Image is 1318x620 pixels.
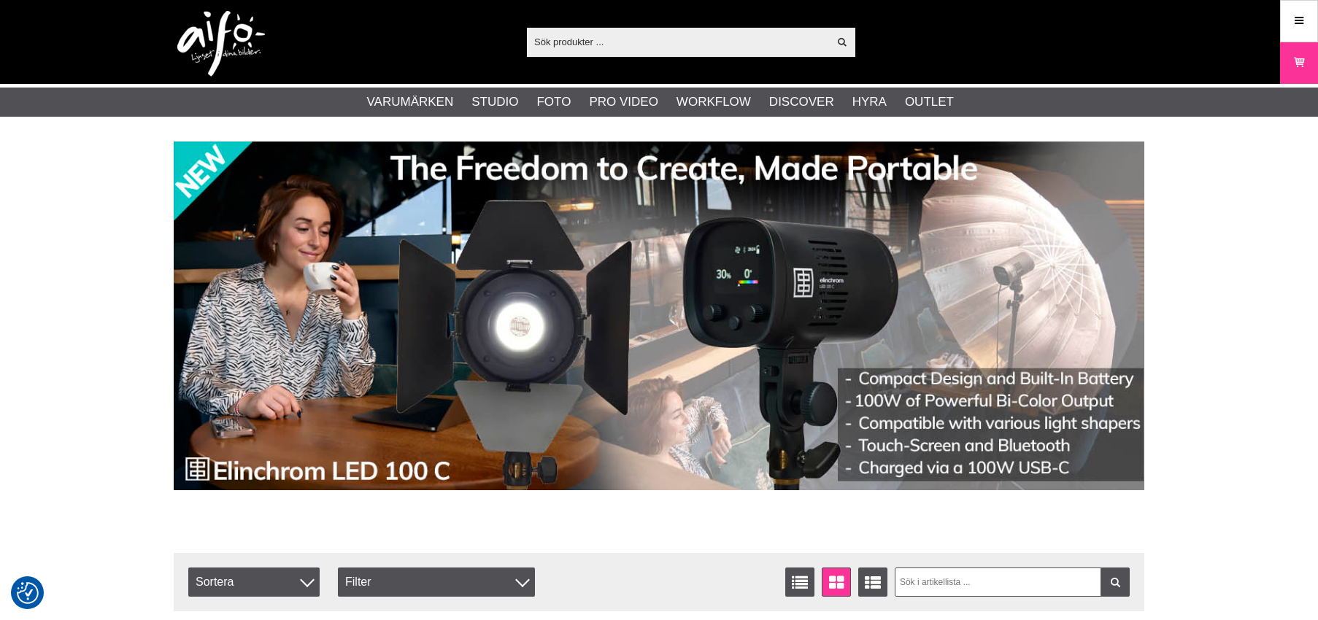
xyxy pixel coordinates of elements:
img: logo.png [177,11,265,77]
a: Foto [536,93,571,112]
a: Pro Video [589,93,658,112]
button: Samtyckesinställningar [17,580,39,606]
input: Sök produkter ... [527,31,828,53]
a: Hyra [852,93,887,112]
a: Outlet [905,93,954,112]
a: Fönstervisning [822,567,851,597]
span: Sortera [188,567,320,597]
a: Filtrera [1101,567,1130,597]
input: Sök i artikellista ... [895,567,1130,597]
a: Workflow [677,93,751,112]
a: Varumärken [367,93,454,112]
div: Filter [338,567,535,597]
a: Studio [471,93,518,112]
img: Revisit consent button [17,582,39,604]
a: Discover [769,93,834,112]
img: Annons:002 banner-elin-led100c11390x.jpg [174,142,1144,490]
a: Listvisning [785,567,814,597]
a: Utökad listvisning [858,567,887,597]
